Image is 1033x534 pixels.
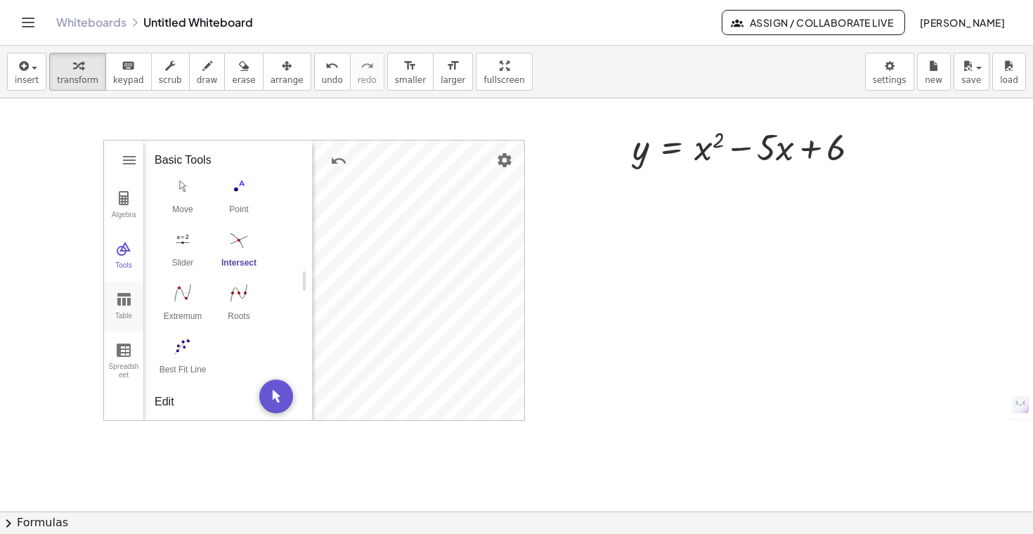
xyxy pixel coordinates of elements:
button: Point. Select position or line, function, or curve [211,174,267,225]
button: Move. Drag or select object [259,379,293,413]
div: Basic Tools [155,152,290,169]
button: new [917,53,951,91]
canvas: Graphics View 1 [313,141,524,422]
span: fullscreen [483,75,524,85]
button: insert [7,53,46,91]
div: Tools [107,261,141,281]
span: undo [322,75,343,85]
button: Move Graphics View. Drag white background or axis [211,416,267,467]
button: draw [189,53,226,91]
button: settings [865,53,914,91]
span: smaller [395,75,426,85]
div: Best Fit Line [155,365,211,384]
div: Extremum [155,311,211,331]
button: keyboardkeypad [105,53,152,91]
button: transform [49,53,106,91]
div: Edit [155,393,290,410]
div: Move [155,204,211,224]
button: undoundo [314,53,351,91]
span: transform [57,75,98,85]
span: insert [15,75,39,85]
img: Main Menu [121,152,138,169]
button: Undo [326,148,351,174]
span: redo [358,75,377,85]
i: redo [360,58,374,74]
span: Assign / Collaborate Live [734,16,893,29]
div: Spreadsheet [107,363,141,382]
i: format_size [403,58,417,74]
div: Table [107,312,141,332]
div: Point [211,204,267,224]
button: format_sizelarger [433,53,473,91]
button: Intersect. Select intersection or two objects successively [211,228,267,278]
button: Toggle navigation [17,11,39,34]
button: format_sizesmaller [387,53,434,91]
span: [PERSON_NAME] [919,16,1005,29]
button: Slider. Select position [155,228,211,278]
button: Move. Drag or select object [155,174,211,225]
a: Whiteboards [56,15,126,30]
div: Algebra [107,211,141,230]
span: erase [232,75,255,85]
button: load [992,53,1026,91]
span: load [1000,75,1018,85]
div: Slider [155,258,211,278]
i: keyboard [122,58,135,74]
button: fullscreen [476,53,532,91]
button: Extremum. Select a function [155,281,211,332]
button: arrange [263,53,311,91]
button: Roots. Select a function [211,281,267,332]
span: draw [197,75,218,85]
span: new [925,75,942,85]
span: arrange [271,75,304,85]
span: scrub [159,75,182,85]
button: save [954,53,989,91]
button: Best Fit Line. Select several points or list of points [155,334,211,385]
div: Intersect [211,258,267,278]
span: settings [873,75,907,85]
span: keypad [113,75,144,85]
span: larger [441,75,465,85]
button: scrub [151,53,190,91]
button: Select Objects. Click on object to select it or drag a rectangle to select multiple objects [155,416,211,467]
button: redoredo [350,53,384,91]
button: Settings [492,148,517,173]
button: [PERSON_NAME] [908,10,1016,35]
button: erase [224,53,263,91]
i: undo [325,58,339,74]
span: save [961,75,981,85]
i: format_size [446,58,460,74]
button: Assign / Collaborate Live [722,10,905,35]
div: Roots [211,311,267,331]
div: Graphing Calculator [103,140,525,421]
